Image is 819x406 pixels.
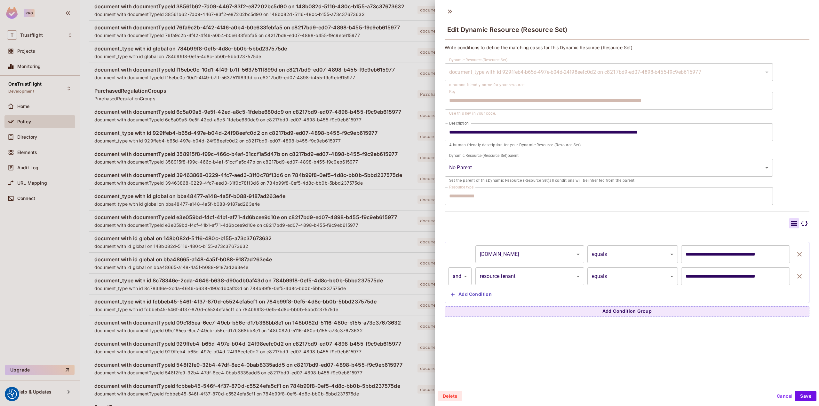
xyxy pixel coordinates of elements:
label: Dynamic Resource (Resource Set) [449,57,508,63]
span: Edit Dynamic Resource (Resource Set) [447,26,567,34]
div: [DOMAIN_NAME] [475,245,584,263]
label: Key [449,89,456,94]
div: and [448,267,472,285]
button: Save [795,391,816,401]
div: equals [587,267,678,285]
div: resource.tenant [475,267,584,285]
button: Delete [438,391,462,401]
img: Revisit consent button [7,389,17,399]
p: Use this key in your code. [449,111,768,117]
button: Cancel [774,391,795,401]
p: a human-friendly name for your resource [449,82,768,88]
button: Consent Preferences [7,389,17,399]
div: Without label [445,159,773,177]
div: Without label [445,63,773,81]
p: Set the parent of this Dynamic Resource (Resource Set) all conditions will be inherited from the ... [449,178,768,184]
button: Add Condition [448,289,494,300]
p: Write conditions to define the matching cases for this Dynamic Resource (Resource Set) [445,44,809,50]
div: equals [587,245,678,263]
button: Add Condition Group [445,306,809,317]
label: Dynamic Resource (Resource Set) parent [449,153,519,158]
label: Description [449,120,469,126]
label: Resource type [449,184,473,190]
p: A human-friendly description for your Dynamic Resource (Resource Set) [449,142,768,149]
